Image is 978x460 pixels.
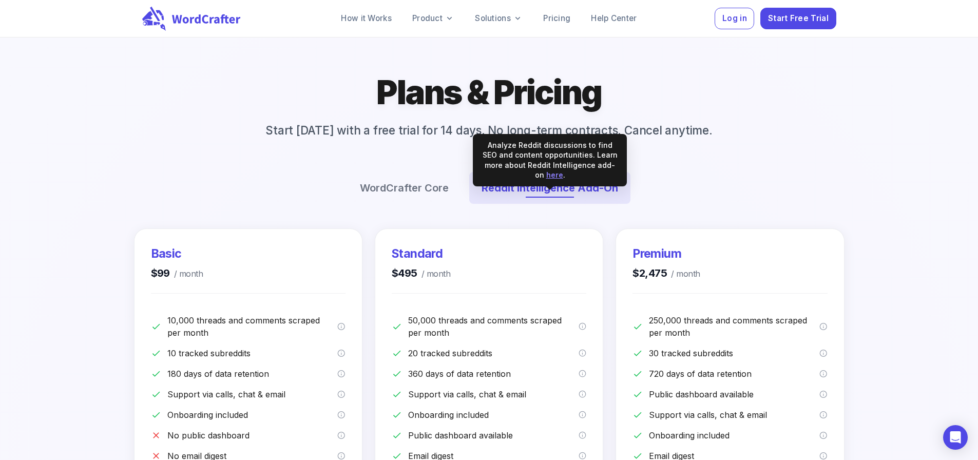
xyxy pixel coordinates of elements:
svg: Maximum number of subreddits you can monitor for new threads and comments. These are the data sou... [819,349,828,357]
p: Support via calls, chat & email [408,388,579,400]
div: Analyze Reddit discussions to find SEO and content opportunities. Learn more about Reddit Intelli... [481,140,619,180]
p: Onboarding included [649,429,819,442]
svg: We offer a hands-on onboarding for the entire team for customers with the Basic Plan. Our structu... [337,411,346,419]
a: Help Center [583,8,645,29]
h1: Plans & Pricing [376,71,602,113]
a: Pricing [535,8,579,29]
svg: How long we keep your scraped data in the database. Threads and comments older than 180 days are ... [337,370,346,378]
a: Solutions [467,8,531,29]
span: / month [170,267,203,281]
button: Reddit Intelligence Add-On [469,172,630,204]
span: Start Free Trial [768,12,829,26]
p: 10,000 threads and comments scraped per month [167,314,338,339]
svg: We offer support via calls, chat and email to our customers with the Basic Plan [337,390,346,398]
h3: Basic [151,245,203,262]
div: Open Intercom Messenger [943,425,968,450]
h4: $495 [392,266,450,281]
span: / month [667,267,700,281]
p: Public dashboard available [408,429,579,442]
svg: Option to make your dashboard publicly accessible via URL, allowing others to view and use it wit... [819,390,828,398]
button: Start Free Trial [760,8,836,30]
svg: We offer support via calls, chat and email to our customers with the Standard Plan [579,390,587,398]
svg: Your dashboard remains private and requires login to access. Cannot be shared publicly with other... [337,431,346,439]
p: 20 tracked subreddits [408,347,579,359]
p: 10 tracked subreddits [167,347,338,359]
svg: Maximum number of Reddit threads and comments we scrape monthly from your selected subreddits, an... [337,322,346,331]
button: WordCrafter Core [348,172,461,204]
span: / month [417,267,450,281]
svg: Maximum number of subreddits you can monitor for new threads and comments. These are the data sou... [579,349,587,357]
p: Onboarding included [167,409,338,421]
p: 720 days of data retention [649,368,819,380]
svg: Maximum number of Reddit threads and comments we scrape monthly from your selected subreddits, an... [819,322,828,331]
svg: We offer a hands-on onboarding for the entire team for customers with the Standard Plan. Our stru... [579,411,587,419]
svg: Receive a daily, weekly or monthly email digest of the most important insights from your dashboard. [579,452,587,460]
p: No public dashboard [167,429,338,442]
svg: Maximum number of Reddit threads and comments we scrape monthly from your selected subreddits, an... [579,322,587,331]
p: Start [DATE] with a free trial for 14 days. No long-term contracts. Cancel anytime. [249,122,728,139]
svg: Receive a daily, weekly or monthly email digest of the most important insights from your dashboard. [337,452,346,460]
p: 30 tracked subreddits [649,347,819,359]
h4: $99 [151,266,203,281]
a: How it Works [333,8,400,29]
h3: Standard [392,245,450,262]
svg: How long we keep your scraped data in the database. Threads and comments older than 360 days are ... [579,370,587,378]
p: Onboarding included [408,409,579,421]
button: Log in [715,8,754,30]
svg: Option to make your dashboard publicly accessible via URL, allowing others to view and use it wit... [579,431,587,439]
a: Product [404,8,463,29]
svg: Maximum number of subreddits you can monitor for new threads and comments. These are the data sou... [337,349,346,357]
a: here [546,170,563,179]
svg: How long we keep your scraped data in the database. Threads and comments older than 720 days are ... [819,370,828,378]
svg: We offer support via calls, chat and email to our customers with the Premium Plan [819,411,828,419]
p: 360 days of data retention [408,368,579,380]
h3: Premium [632,245,700,262]
p: 50,000 threads and comments scraped per month [408,314,579,339]
p: Public dashboard available [649,388,819,400]
p: 180 days of data retention [167,368,338,380]
h4: $2,475 [632,266,700,281]
p: 250,000 threads and comments scraped per month [649,314,819,339]
svg: Receive a daily, weekly or monthly email digest of the most important insights from your dashboard. [819,452,828,460]
p: Support via calls, chat & email [649,409,819,421]
svg: We offer a hands-on onboarding for the entire team for customers with the Premium Plan. Our struc... [819,431,828,439]
p: Support via calls, chat & email [167,388,338,400]
span: Log in [722,12,747,26]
